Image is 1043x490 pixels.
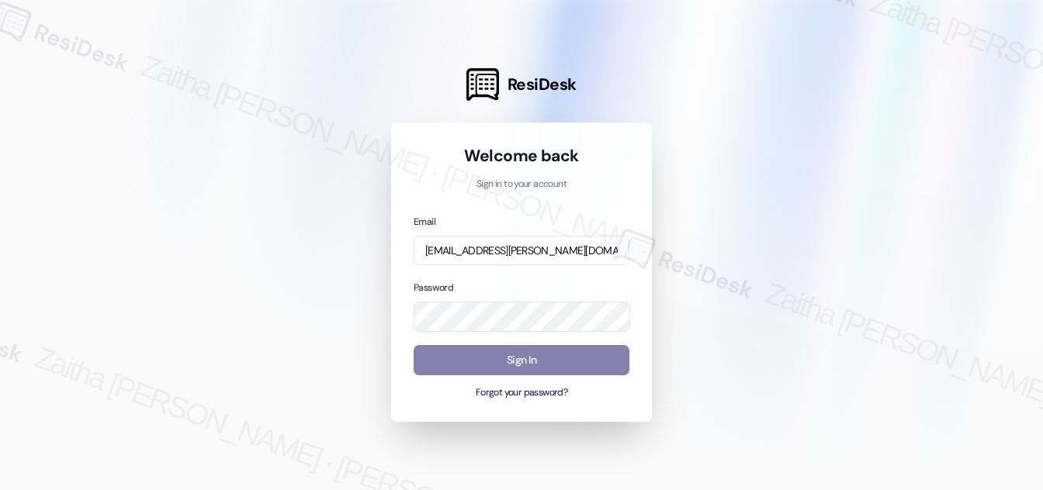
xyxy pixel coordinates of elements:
[414,216,435,228] label: Email
[414,145,629,167] h1: Welcome back
[414,236,629,266] input: name@example.com
[414,345,629,375] button: Sign In
[414,178,629,192] p: Sign in to your account
[508,74,577,95] span: ResiDesk
[466,68,499,101] img: ResiDesk Logo
[414,281,453,294] label: Password
[414,386,629,400] button: Forgot your password?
